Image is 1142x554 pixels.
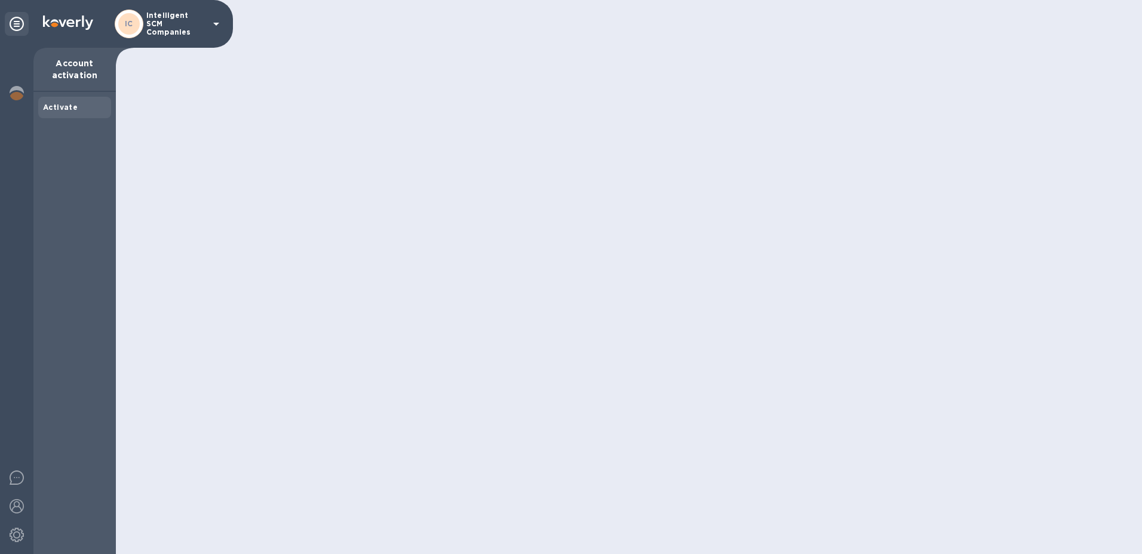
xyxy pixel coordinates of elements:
img: Logo [43,16,93,30]
p: Account activation [43,57,106,81]
b: IC [125,19,133,28]
b: Activate [43,103,78,112]
div: Unpin categories [5,12,29,36]
p: Intelligent SCM Companies [146,11,206,36]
